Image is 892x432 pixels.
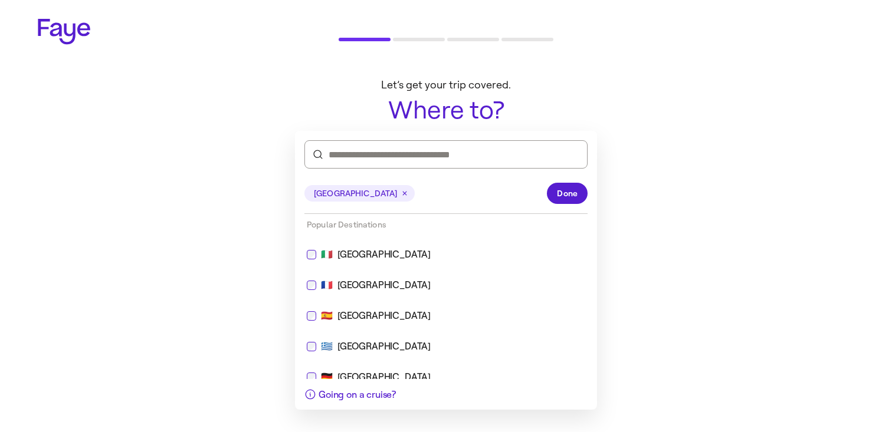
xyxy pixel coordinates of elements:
div: [GEOGRAPHIC_DATA] [337,248,431,262]
span: Done [557,187,578,200]
h1: Where to? [297,97,595,124]
div: [GEOGRAPHIC_DATA] [337,339,431,354]
div: [GEOGRAPHIC_DATA] [337,309,431,323]
div: 🇮🇹 [307,248,585,262]
div: 🇬🇷 [307,339,585,354]
p: Let’s get your trip covered. [297,79,595,92]
button: Going on a cruise? [295,379,405,410]
div: [GEOGRAPHIC_DATA] [337,278,431,292]
div: 🇩🇪 [307,370,585,384]
button: Done [547,183,588,204]
div: Popular Destinations [295,214,597,236]
span: Going on a cruise? [319,389,396,400]
div: 🇪🇸 [307,309,585,323]
div: [GEOGRAPHIC_DATA] [337,370,431,384]
div: 🇫🇷 [307,278,585,292]
span: [GEOGRAPHIC_DATA] [314,187,397,200]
